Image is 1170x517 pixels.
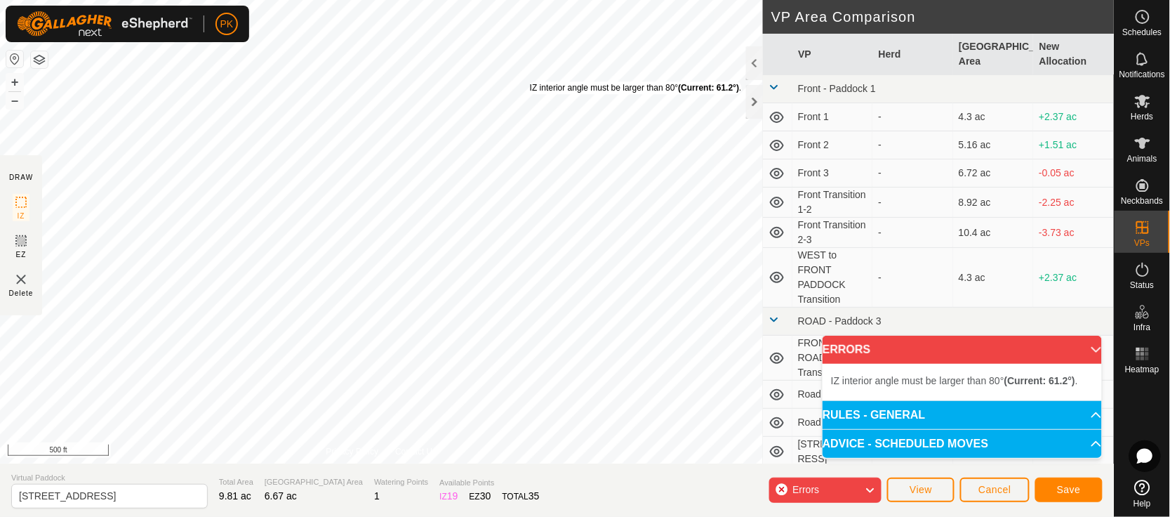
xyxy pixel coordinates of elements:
p-accordion-header: RULES - GENERAL [823,401,1102,429]
span: Total Area [219,476,253,488]
span: Virtual Paddock [11,472,208,484]
span: ROAD - Paddock 3 [798,315,882,327]
th: Herd [872,34,953,75]
span: 9.81 ac [219,490,251,502]
span: 1 [374,490,380,502]
a: Privacy Policy [326,445,378,458]
button: – [6,92,23,109]
h2: VP Area Comparison [771,8,1114,25]
td: -2.25 ac [1033,188,1114,218]
div: IZ [439,489,458,504]
td: 8.92 ac [953,188,1034,218]
a: Help [1115,474,1170,513]
span: Front - Paddock 1 [798,83,876,94]
b: (Current: 61.2°) [679,83,740,93]
span: Available Points [439,477,539,489]
span: ERRORS [823,344,870,355]
span: Save [1057,484,1081,495]
td: +2.37 ac [1033,248,1114,308]
img: VP [13,271,29,288]
span: Animals [1127,155,1157,163]
td: 4.3 ac [953,248,1034,308]
th: New Allocation [1033,34,1114,75]
span: 19 [447,490,458,502]
span: [GEOGRAPHIC_DATA] Area [265,476,363,488]
div: EZ [470,489,491,504]
span: Infra [1134,323,1150,332]
th: VP [792,34,873,75]
td: Front 3 [792,159,873,188]
td: FRONT to ROAD Transition [792,336,873,381]
td: Road 2 [792,381,873,409]
button: View [887,478,955,502]
p-accordion-content: ERRORS [823,364,1102,400]
span: 35 [529,490,540,502]
td: 4.3 ac [953,103,1034,131]
button: Save [1035,478,1103,502]
span: 6.67 ac [265,490,297,502]
td: Road 3 [792,409,873,437]
p-accordion-header: ADVICE - SCHEDULED MOVES [823,430,1102,458]
span: VPs [1134,239,1150,247]
span: Heatmap [1125,365,1159,374]
span: EZ [16,249,27,260]
button: Reset Map [6,51,23,67]
span: Status [1130,281,1154,289]
span: Herds [1131,112,1153,121]
td: -3.73 ac [1033,218,1114,248]
div: TOTAL [503,489,540,504]
span: Errors [792,484,819,495]
span: Neckbands [1121,197,1163,205]
span: IZ [18,211,25,221]
div: - [878,166,948,181]
b: (Current: 61.2°) [1004,375,1075,386]
div: - [878,110,948,124]
td: Front 2 [792,131,873,159]
td: 10.4 ac [953,218,1034,248]
span: Help [1134,499,1151,508]
button: Cancel [960,478,1030,502]
th: [GEOGRAPHIC_DATA] Area [953,34,1034,75]
span: Delete [9,288,34,299]
td: Front Transition 1-2 [792,188,873,218]
img: Gallagher Logo [17,11,192,37]
span: ADVICE - SCHEDULED MOVES [823,438,988,450]
td: [STREET_ADDRESS] [792,437,873,467]
button: Map Layers [31,51,48,68]
td: Front Transition 2-3 [792,218,873,248]
div: - [878,195,948,210]
span: Cancel [978,484,1011,495]
div: IZ interior angle must be larger than 80° . [530,81,742,94]
span: Notifications [1119,70,1165,79]
button: + [6,74,23,91]
td: -0.05 ac [1033,159,1114,188]
span: 30 [480,490,491,502]
a: Contact Us [395,445,437,458]
span: PK [220,17,234,32]
span: RULES - GENERAL [823,410,926,421]
span: Watering Points [374,476,428,488]
span: View [910,484,932,495]
span: Schedules [1122,28,1162,37]
td: 6.72 ac [953,159,1034,188]
div: - [878,225,948,240]
td: Front 1 [792,103,873,131]
td: +1.51 ac [1033,131,1114,159]
div: - [878,270,948,285]
div: - [878,138,948,152]
span: IZ interior angle must be larger than 80° . [831,375,1078,386]
td: +2.37 ac [1033,103,1114,131]
td: WEST to FRONT PADDOCK Transition [792,248,873,308]
div: DRAW [9,172,33,183]
p-accordion-header: ERRORS [823,336,1102,364]
td: 5.16 ac [953,131,1034,159]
